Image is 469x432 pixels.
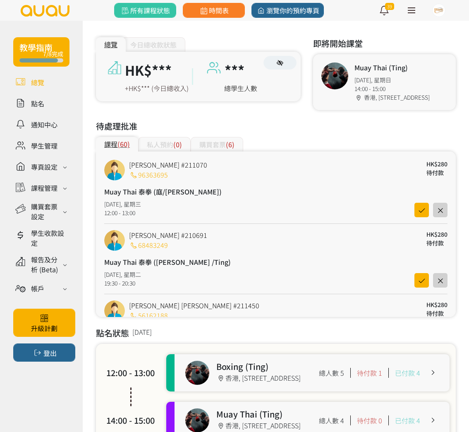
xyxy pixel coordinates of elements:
[104,209,215,217] div: 12:00 - 13:00
[426,160,447,168] div: HK$280
[256,5,319,15] span: 瀏覽你的預約專頁
[132,327,152,344] span: [DATE]
[104,200,215,209] div: [DATE], 星期三
[313,37,456,50] h3: 即將開始課堂
[31,183,57,193] div: 課程管理
[104,279,225,288] div: 19:30 - 20:30
[20,5,70,17] img: logo.svg
[96,37,126,52] div: 總覽
[354,76,430,84] div: [DATE], 星期日
[114,3,176,18] a: 所有課程狀態
[104,187,222,197] h4: Muay Thai 泰拳 (庭/[PERSON_NAME])
[183,3,245,18] a: 時間表
[31,162,57,172] div: 專頁設定
[31,254,60,274] div: 報告及分析 (Beta)
[120,5,170,15] span: 所有課程狀態
[226,139,234,149] span: (6)
[426,300,447,309] div: HK$280
[122,37,185,52] div: 今日總收款狀態
[96,120,456,132] h3: 待處理批准
[106,367,156,379] div: 12:00 - 13:00
[191,137,243,151] div: 購買套票
[129,230,207,240] a: [PERSON_NAME] #210691
[13,309,75,337] a: 升級計劃
[31,202,60,221] div: 購買套票設定
[13,343,75,362] button: 登出
[251,3,324,18] a: 瀏覽你的預約專頁
[364,93,430,101] span: 香港, [STREET_ADDRESS]
[224,83,257,93] a: 總學生人數
[129,310,168,320] a: 56162188
[129,170,168,180] a: 96363695
[129,160,207,170] a: [PERSON_NAME] #211070
[96,327,129,339] h3: 點名狀態
[106,414,156,427] div: 14:00 - 15:00
[104,257,231,267] h4: Muay Thai 泰拳 ([PERSON_NAME] /Ting)
[117,139,130,149] span: (60)
[426,309,447,318] div: 待付款
[385,3,394,10] span: 39
[129,300,259,310] a: [PERSON_NAME] [PERSON_NAME] #211450
[173,139,182,149] span: (0)
[96,137,138,151] div: 課程
[129,240,168,250] a: 68483249
[426,239,447,247] div: 待付款
[354,62,430,72] h4: Muay Thai (Ting)
[151,83,189,93] span: (今日總收入)
[199,5,229,15] span: 時間表
[138,137,191,151] div: 私人預約
[354,84,430,93] div: 14:00 - 15:00
[426,230,447,239] div: HK$280
[104,270,225,279] div: [DATE], 星期二
[31,283,44,293] div: 帳戶
[426,168,447,177] div: 待付款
